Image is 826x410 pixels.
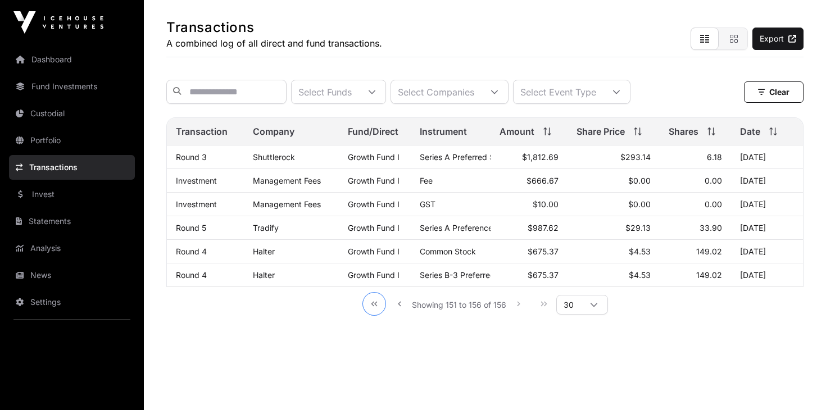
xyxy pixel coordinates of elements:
span: 149.02 [696,270,722,280]
div: Select Companies [391,80,481,103]
span: Date [740,125,760,138]
td: [DATE] [731,216,803,240]
td: $1,812.69 [491,145,568,169]
button: Previous Page [388,293,411,315]
a: Export [752,28,804,50]
span: Showing 151 to 156 of 156 [412,300,506,309]
span: Common Stock [420,247,476,256]
td: $666.67 [491,169,568,193]
span: Fee [420,176,433,185]
a: Growth Fund I [348,270,400,280]
span: Fund/Direct [348,125,398,138]
span: Series A Preferred Share [420,152,511,162]
p: A combined log of all direct and fund transactions. [166,37,382,50]
div: Select Event Type [514,80,603,103]
a: Growth Fund I [348,152,400,162]
span: $0.00 [628,199,651,209]
td: $10.00 [491,193,568,216]
a: Growth Fund I [348,176,400,185]
span: Instrument [420,125,467,138]
td: $675.37 [491,240,568,263]
a: Shuttlerock [253,152,295,162]
a: Investment [176,176,217,185]
a: Invest [9,182,135,207]
span: Share Price [577,125,625,138]
button: Clear [744,81,804,103]
span: Rows per page [557,295,580,314]
span: Company [253,125,294,138]
a: Growth Fund I [348,199,400,209]
span: $4.53 [629,247,651,256]
span: $293.14 [620,152,651,162]
span: GST [420,199,435,209]
a: Growth Fund I [348,223,400,233]
span: Transaction [176,125,228,138]
a: Halter [253,270,275,280]
a: Dashboard [9,47,135,72]
a: Portfolio [9,128,135,153]
td: [DATE] [731,169,803,193]
a: Round 3 [176,152,207,162]
td: [DATE] [731,145,803,169]
a: Analysis [9,236,135,261]
span: Amount [500,125,534,138]
span: 33.90 [700,223,722,233]
a: Round 4 [176,247,207,256]
a: Fund Investments [9,74,135,99]
a: Tradify [253,223,279,233]
div: Select Funds [292,80,358,103]
p: Management Fees [253,176,330,185]
img: Icehouse Ventures Logo [13,11,103,34]
span: $0.00 [628,176,651,185]
td: [DATE] [731,193,803,216]
a: Round 5 [176,223,206,233]
a: Halter [253,247,275,256]
span: 0.00 [705,199,722,209]
a: Settings [9,290,135,315]
td: [DATE] [731,240,803,263]
a: News [9,263,135,288]
button: First Page [363,293,385,315]
td: [DATE] [731,263,803,287]
a: Growth Fund I [348,247,400,256]
td: $987.62 [491,216,568,240]
span: 0.00 [705,176,722,185]
a: Round 4 [176,270,207,280]
span: Shares [669,125,698,138]
iframe: Chat Widget [770,356,826,410]
h1: Transactions [166,19,382,37]
a: Statements [9,209,135,234]
a: Investment [176,199,217,209]
span: 149.02 [696,247,722,256]
a: Custodial [9,101,135,126]
span: Series B-3 Preferred Stock [420,270,519,280]
p: Management Fees [253,199,330,209]
span: 6.18 [707,152,722,162]
td: $675.37 [491,263,568,287]
span: $4.53 [629,270,651,280]
span: Series A Preference Shares [420,223,520,233]
a: Transactions [9,155,135,180]
span: $29.13 [625,223,651,233]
